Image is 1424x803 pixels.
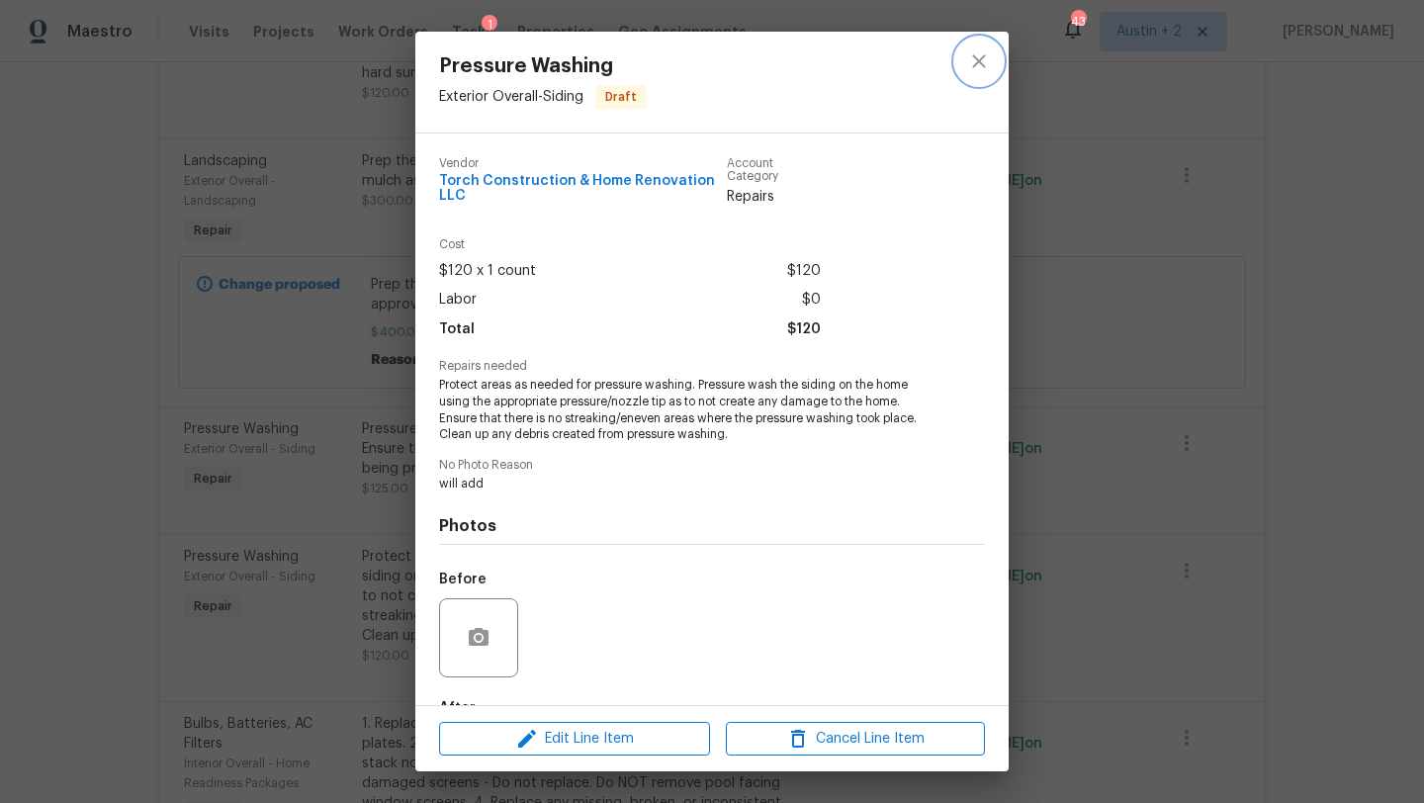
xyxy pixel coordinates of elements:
[439,573,487,586] h5: Before
[439,476,931,492] span: will add
[439,701,476,715] h5: After
[597,87,645,107] span: Draft
[726,722,985,757] button: Cancel Line Item
[732,727,979,752] span: Cancel Line Item
[787,257,821,286] span: $120
[439,257,536,286] span: $120 x 1 count
[955,38,1003,85] button: close
[439,286,477,314] span: Labor
[439,315,475,344] span: Total
[787,315,821,344] span: $120
[727,157,822,183] span: Account Category
[439,377,931,443] span: Protect areas as needed for pressure washing. Pressure wash the siding on the home using the appr...
[482,15,497,35] div: 1
[445,727,704,752] span: Edit Line Item
[1071,12,1085,32] div: 43
[439,360,985,373] span: Repairs needed
[727,187,822,207] span: Repairs
[439,174,727,204] span: Torch Construction & Home Renovation LLC
[802,286,821,314] span: $0
[439,90,583,104] span: Exterior Overall - Siding
[439,55,647,77] span: Pressure Washing
[439,157,727,170] span: Vendor
[439,238,821,251] span: Cost
[439,459,985,472] span: No Photo Reason
[439,722,710,757] button: Edit Line Item
[439,516,985,536] h4: Photos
